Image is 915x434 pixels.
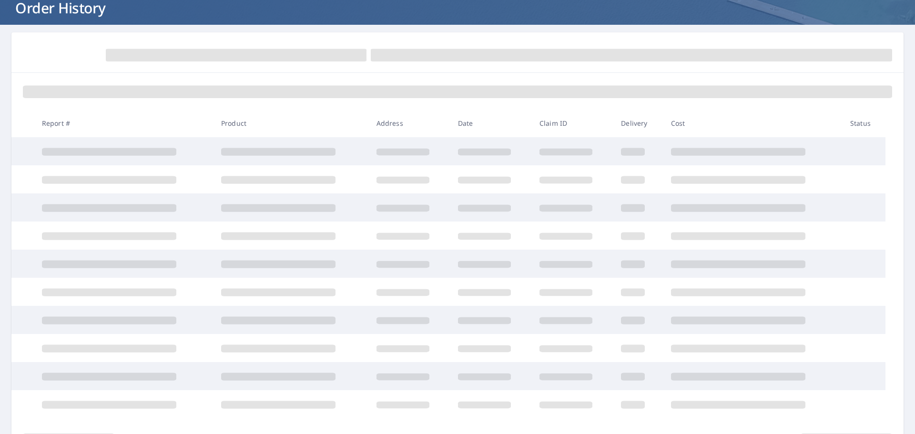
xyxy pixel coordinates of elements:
[532,109,613,137] th: Claim ID
[613,109,663,137] th: Delivery
[663,109,843,137] th: Cost
[213,109,369,137] th: Product
[450,109,532,137] th: Date
[34,109,213,137] th: Report #
[369,109,450,137] th: Address
[843,109,885,137] th: Status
